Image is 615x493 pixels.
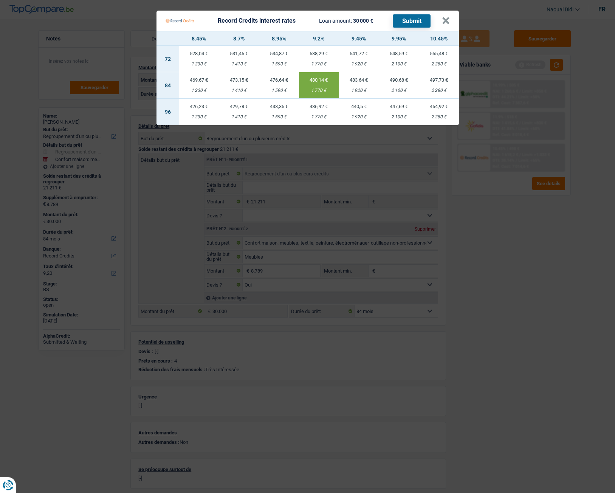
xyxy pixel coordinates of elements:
[419,88,459,93] div: 2 280 €
[299,62,339,67] div: 1 770 €
[179,88,219,93] div: 1 230 €
[339,51,379,56] div: 541,72 €
[179,115,219,119] div: 1 230 €
[353,18,373,24] span: 30 000 €
[379,88,419,93] div: 2 100 €
[179,104,219,109] div: 426,23 €
[419,62,459,67] div: 2 280 €
[219,62,259,67] div: 1 410 €
[339,104,379,109] div: 440,5 €
[219,88,259,93] div: 1 410 €
[219,115,259,119] div: 1 410 €
[339,88,379,93] div: 1 920 €
[179,51,219,56] div: 528,04 €
[219,104,259,109] div: 429,78 €
[379,51,419,56] div: 548,59 €
[156,72,179,99] td: 84
[379,104,419,109] div: 447,69 €
[259,104,299,109] div: 433,35 €
[419,104,459,109] div: 454,92 €
[339,31,379,46] th: 9.45%
[419,78,459,82] div: 497,73 €
[419,31,459,46] th: 10.45%
[419,115,459,119] div: 2 280 €
[219,31,259,46] th: 8.7%
[379,31,419,46] th: 9.95%
[218,18,296,24] div: Record Credits interest rates
[179,78,219,82] div: 469,67 €
[299,78,339,82] div: 480,14 €
[339,78,379,82] div: 483,64 €
[259,115,299,119] div: 1 590 €
[419,51,459,56] div: 555,48 €
[379,115,419,119] div: 2 100 €
[179,62,219,67] div: 1 230 €
[299,88,339,93] div: 1 770 €
[299,31,339,46] th: 9.2%
[156,46,179,72] td: 72
[219,51,259,56] div: 531,45 €
[319,18,352,24] span: Loan amount:
[379,78,419,82] div: 490,68 €
[393,14,431,28] button: Submit
[259,78,299,82] div: 476,64 €
[219,78,259,82] div: 473,15 €
[166,14,194,28] img: Record Credits
[179,31,219,46] th: 8.45%
[299,51,339,56] div: 538,29 €
[259,88,299,93] div: 1 590 €
[339,115,379,119] div: 1 920 €
[259,62,299,67] div: 1 590 €
[259,31,299,46] th: 8.95%
[339,62,379,67] div: 1 920 €
[299,104,339,109] div: 436,92 €
[156,99,179,125] td: 96
[259,51,299,56] div: 534,87 €
[299,115,339,119] div: 1 770 €
[379,62,419,67] div: 2 100 €
[442,17,450,25] button: ×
